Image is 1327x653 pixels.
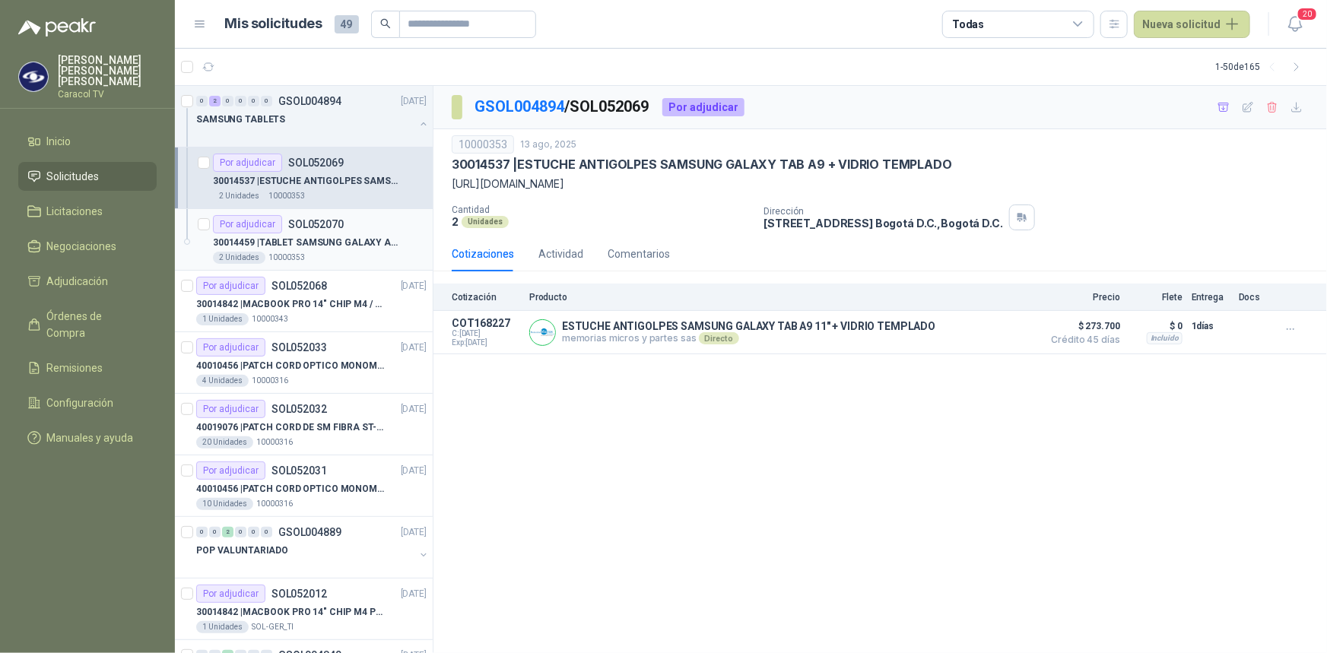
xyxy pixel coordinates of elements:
p: 10000353 [268,190,305,202]
p: $ 0 [1129,317,1183,335]
span: Negociaciones [47,238,117,255]
p: [DATE] [401,402,427,417]
p: 10000316 [256,436,293,449]
span: 20 [1297,7,1318,21]
a: Por adjudicarSOL052033[DATE] 40010456 |PATCH CORD OPTICO MONOMODO 100MTS4 Unidades10000316 [175,332,433,394]
p: [DATE] [401,279,427,293]
a: Por adjudicarSOL052068[DATE] 30014842 |MACBOOK PRO 14" CHIP M4 / SSD 1TB - 24 GB RAM1 Unidades100... [175,271,433,332]
div: 20 Unidades [196,436,253,449]
p: SOL052033 [271,342,327,353]
p: memorias micros y partes sas [562,332,935,344]
a: 0 0 2 0 0 0 GSOL004889[DATE] POP VALUNTARIADO [196,523,430,572]
h1: Mis solicitudes [225,13,322,35]
p: [DATE] [401,341,427,355]
a: Manuales y ayuda [18,423,157,452]
p: [PERSON_NAME] [PERSON_NAME] [PERSON_NAME] [58,55,157,87]
p: [URL][DOMAIN_NAME] [452,176,1309,192]
button: 20 [1281,11,1309,38]
a: Inicio [18,127,157,156]
p: COT168227 [452,317,520,329]
img: Company Logo [19,62,48,91]
div: Por adjudicar [662,98,744,116]
p: Caracol TV [58,90,157,99]
div: 0 [196,96,208,106]
p: [DATE] [401,464,427,478]
span: Crédito 45 días [1044,335,1120,344]
p: Entrega [1192,292,1230,303]
div: 2 [209,96,221,106]
div: Por adjudicar [196,585,265,603]
div: Por adjudicar [213,215,282,233]
p: Flete [1129,292,1183,303]
p: 30014842 | MACBOOK PRO 14" CHIP M4 PRO 16 GB RAM 1TB [196,605,386,620]
p: SOL052068 [271,281,327,291]
div: 0 [196,527,208,537]
div: 10000353 [452,135,514,154]
span: Remisiones [47,360,103,376]
span: $ 273.700 [1044,317,1120,335]
p: POP VALUNTARIADO [196,544,288,558]
p: SAMSUNG TABLETS [196,113,285,127]
div: Comentarios [608,246,670,262]
p: SOL052031 [271,465,327,476]
div: Por adjudicar [213,154,282,172]
a: Negociaciones [18,232,157,261]
span: Manuales y ayuda [47,430,134,446]
p: 13 ago, 2025 [520,138,576,152]
p: 40019076 | PATCH CORD DE SM FIBRA ST-ST 1 MTS [196,420,386,435]
img: Logo peakr [18,18,96,36]
div: 4 Unidades [196,375,249,387]
p: GSOL004894 [278,96,341,106]
a: Por adjudicarSOL052032[DATE] 40019076 |PATCH CORD DE SM FIBRA ST-ST 1 MTS20 Unidades10000316 [175,394,433,455]
div: 1 - 50 de 165 [1215,55,1309,79]
p: SOL052069 [288,157,344,168]
div: 0 [248,96,259,106]
a: Licitaciones [18,197,157,226]
p: [DATE] [401,587,427,601]
div: 0 [235,527,246,537]
div: Cotizaciones [452,246,514,262]
a: Por adjudicarSOL052031[DATE] 40010456 |PATCH CORD OPTICO MONOMODO 50 MTS10 Unidades10000316 [175,455,433,517]
div: 0 [235,96,246,106]
p: Producto [529,292,1035,303]
p: / SOL052069 [475,95,650,119]
span: C: [DATE] [452,329,520,338]
div: Por adjudicar [196,338,265,357]
p: 10000316 [256,498,293,510]
a: Por adjudicarSOL05206930014537 |ESTUCHE ANTIGOLPES SAMSUNG GALAXY TAB A9 + VIDRIO TEMPLADO2 Unida... [175,147,433,209]
div: 0 [261,527,272,537]
img: Company Logo [530,320,555,345]
button: Nueva solicitud [1134,11,1250,38]
p: 40010456 | PATCH CORD OPTICO MONOMODO 100MTS [196,359,386,373]
div: 2 Unidades [213,252,265,264]
p: [DATE] [401,94,427,109]
a: 0 2 0 0 0 0 GSOL004894[DATE] SAMSUNG TABLETS [196,92,430,141]
a: Remisiones [18,353,157,382]
div: Unidades [462,216,509,228]
div: Directo [699,332,739,344]
p: 30014537 | ESTUCHE ANTIGOLPES SAMSUNG GALAXY TAB A9 + VIDRIO TEMPLADO [452,157,952,173]
div: 0 [222,96,233,106]
p: 40010456 | PATCH CORD OPTICO MONOMODO 50 MTS [196,482,386,496]
span: search [380,18,391,29]
p: SOL-GER_TI [252,621,294,633]
div: Por adjudicar [196,461,265,480]
div: Todas [952,16,984,33]
p: ESTUCHE ANTIGOLPES SAMSUNG GALAXY TAB A9 11" + VIDRIO TEMPLADO [562,320,935,332]
span: 49 [335,15,359,33]
p: 10000343 [252,313,288,325]
a: GSOL004894 [475,97,564,116]
p: Dirección [764,206,1002,217]
span: Exp: [DATE] [452,338,520,347]
div: 10 Unidades [196,498,253,510]
p: Cotización [452,292,520,303]
div: 1 Unidades [196,621,249,633]
div: 0 [209,527,221,537]
span: Adjudicación [47,273,109,290]
div: Por adjudicar [196,277,265,295]
div: 0 [248,527,259,537]
div: Actividad [538,246,583,262]
p: SOL052012 [271,588,327,599]
a: Por adjudicarSOL05207030014459 |TABLET SAMSUNG GALAXY A9 PLUS 128GB2 Unidades10000353 [175,209,433,271]
div: 1 Unidades [196,313,249,325]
